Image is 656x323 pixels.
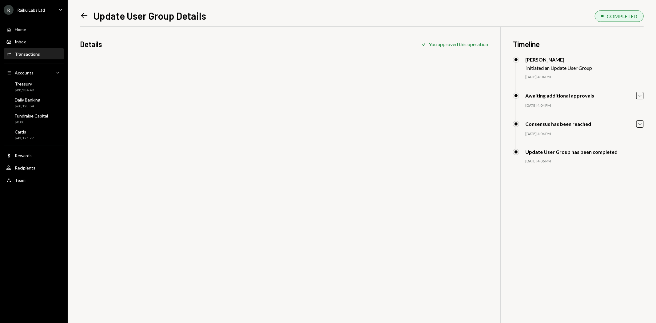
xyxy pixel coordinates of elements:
[17,7,45,13] div: Raiku Labs Ltd
[525,74,644,80] div: [DATE] 4:04 PM
[4,150,64,161] a: Rewards
[15,39,26,44] div: Inbox
[4,67,64,78] a: Accounts
[4,95,64,110] a: Daily Banking$60,123.84
[15,88,34,93] div: $88,534.49
[15,81,34,86] div: Treasury
[15,129,34,134] div: Cards
[15,136,34,141] div: $43,175.77
[15,120,48,125] div: $0.00
[4,162,64,173] a: Recipients
[4,5,14,15] div: R
[15,165,35,170] div: Recipients
[4,24,64,35] a: Home
[525,131,644,137] div: [DATE] 4:04 PM
[15,27,26,32] div: Home
[15,104,40,109] div: $60,123.84
[525,57,592,62] div: [PERSON_NAME]
[4,174,64,185] a: Team
[15,153,32,158] div: Rewards
[15,177,26,183] div: Team
[607,13,637,19] div: COMPLETED
[525,121,591,127] div: Consensus has been reached
[15,70,34,75] div: Accounts
[4,48,64,59] a: Transactions
[93,10,206,22] h1: Update User Group Details
[525,159,644,164] div: [DATE] 4:06 PM
[526,65,592,71] div: initiated an Update User Group
[15,51,40,57] div: Transactions
[4,127,64,142] a: Cards$43,175.77
[4,36,64,47] a: Inbox
[429,41,488,47] div: You approved this operation
[80,39,102,49] h3: Details
[513,39,644,49] h3: Timeline
[525,93,594,98] div: Awaiting additional approvals
[4,111,64,126] a: Fundraise Capital$0.00
[4,79,64,94] a: Treasury$88,534.49
[525,149,618,155] div: Update User Group has been completed
[525,103,644,108] div: [DATE] 4:04 PM
[15,113,48,118] div: Fundraise Capital
[15,97,40,102] div: Daily Banking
